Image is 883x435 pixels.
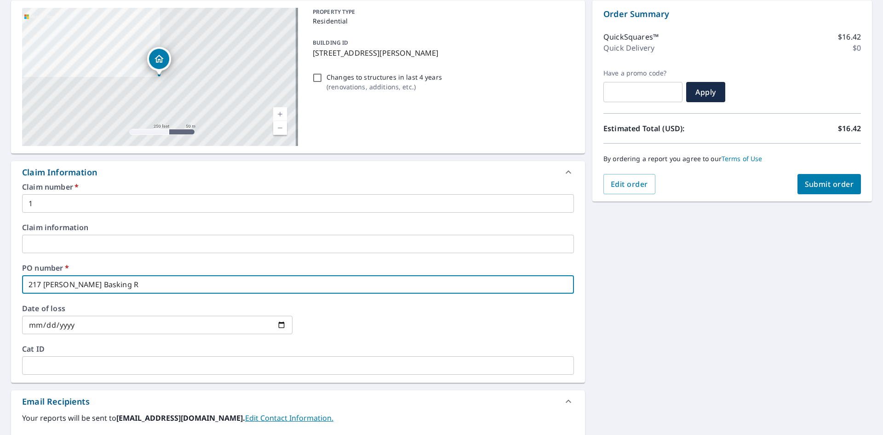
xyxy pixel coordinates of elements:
div: Claim Information [22,166,97,179]
p: QuickSquares™ [603,31,659,42]
p: BUILDING ID [313,39,348,46]
button: Apply [686,82,725,102]
label: Have a promo code? [603,69,682,77]
span: Edit order [611,179,648,189]
button: Edit order [603,174,655,194]
span: Submit order [805,179,854,189]
p: [STREET_ADDRESS][PERSON_NAME] [313,47,570,58]
a: Current Level 17, Zoom In [273,107,287,121]
a: Terms of Use [722,154,763,163]
div: Claim Information [11,161,585,183]
label: Date of loss [22,305,292,312]
p: $16.42 [838,123,861,134]
p: Estimated Total (USD): [603,123,732,134]
label: Claim information [22,224,574,231]
div: Email Recipients [11,390,585,412]
div: Email Recipients [22,395,90,408]
p: $0 [853,42,861,53]
p: PROPERTY TYPE [313,8,570,16]
label: Cat ID [22,345,574,353]
p: Residential [313,16,570,26]
p: Changes to structures in last 4 years [327,72,442,82]
p: ( renovations, additions, etc. ) [327,82,442,92]
a: Current Level 17, Zoom Out [273,121,287,135]
p: By ordering a report you agree to our [603,155,861,163]
label: Claim number [22,183,574,191]
label: PO number [22,264,574,272]
button: Submit order [797,174,861,194]
p: $16.42 [838,31,861,42]
span: Apply [694,87,718,97]
p: Quick Delivery [603,42,654,53]
label: Your reports will be sent to [22,412,574,423]
a: EditContactInfo [245,413,333,423]
p: Order Summary [603,8,861,20]
b: [EMAIL_ADDRESS][DOMAIN_NAME]. [116,413,245,423]
div: Dropped pin, building 1, Residential property, 217 Lurline Dr Basking Ridge, NJ 07920 [147,47,171,75]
